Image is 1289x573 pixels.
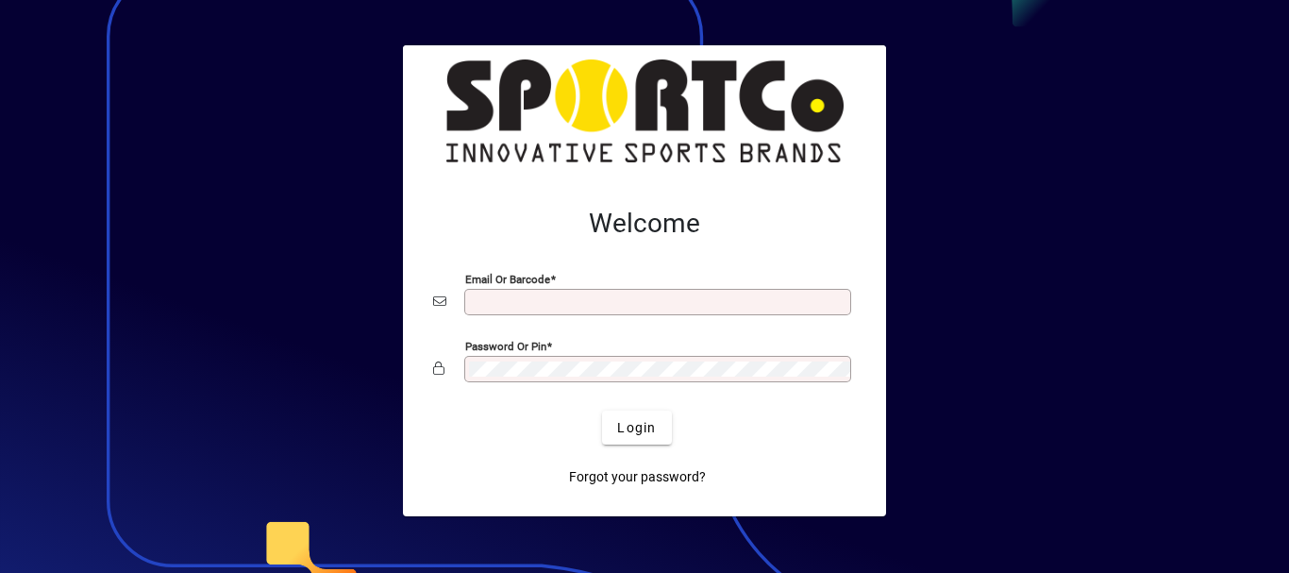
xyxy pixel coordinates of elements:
span: Login [617,418,656,438]
mat-label: Email or Barcode [465,273,550,286]
span: Forgot your password? [569,467,706,487]
button: Login [602,411,671,445]
a: Forgot your password? [561,460,713,494]
h2: Welcome [433,208,856,240]
mat-label: Password or Pin [465,340,546,353]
